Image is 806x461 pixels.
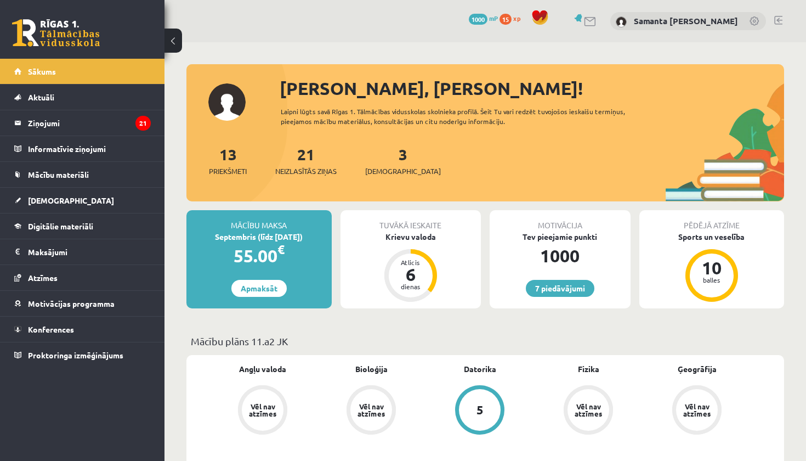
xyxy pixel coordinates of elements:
div: Pēdējā atzīme [639,210,785,231]
a: 21Neizlasītās ziņas [275,144,337,177]
a: Bioloģija [355,363,388,375]
span: Proktoringa izmēģinājums [28,350,123,360]
a: Apmaksāt [231,280,287,297]
a: Fizika [578,363,599,375]
legend: Ziņojumi [28,110,151,136]
span: Aktuāli [28,92,54,102]
div: dienas [394,283,427,290]
span: mP [489,14,498,23]
a: 15 xp [500,14,526,23]
span: [DEMOGRAPHIC_DATA] [365,166,441,177]
span: Neizlasītās ziņas [275,166,337,177]
a: Motivācijas programma [14,291,151,316]
div: Vēl nav atzīmes [573,403,604,417]
a: Mācību materiāli [14,162,151,187]
a: Digitālie materiāli [14,213,151,239]
a: Samanta [PERSON_NAME] [634,15,738,26]
a: Angļu valoda [239,363,286,375]
a: 1000 mP [469,14,498,23]
span: Digitālie materiāli [28,221,93,231]
div: Tev pieejamie punkti [490,231,631,243]
div: balles [695,277,728,283]
a: Proktoringa izmēģinājums [14,342,151,368]
div: Mācību maksa [186,210,332,231]
span: 1000 [469,14,487,25]
span: Konferences [28,324,74,334]
span: € [277,241,285,257]
legend: Maksājumi [28,239,151,265]
div: Vēl nav atzīmes [682,403,712,417]
a: Sports un veselība 10 balles [639,231,785,303]
a: Sākums [14,59,151,84]
div: Septembris (līdz [DATE]) [186,231,332,243]
a: Atzīmes [14,265,151,290]
div: Laipni lūgts savā Rīgas 1. Tālmācības vidusskolas skolnieka profilā. Šeit Tu vari redzēt tuvojošo... [281,106,639,126]
div: Atlicis [394,259,427,266]
span: Priekšmeti [209,166,247,177]
span: [DEMOGRAPHIC_DATA] [28,195,114,205]
div: 10 [695,259,728,277]
div: Tuvākā ieskaite [340,210,481,231]
a: Informatīvie ziņojumi [14,136,151,161]
a: 13Priekšmeti [209,144,247,177]
a: Aktuāli [14,85,151,110]
a: Krievu valoda Atlicis 6 dienas [340,231,481,303]
span: xp [513,14,520,23]
span: Sākums [28,66,56,76]
a: 3[DEMOGRAPHIC_DATA] [365,144,441,177]
span: Motivācijas programma [28,299,115,308]
a: 7 piedāvājumi [526,280,594,297]
p: Mācību plāns 11.a2 JK [191,334,780,348]
a: Maksājumi [14,239,151,265]
div: [PERSON_NAME], [PERSON_NAME]! [280,75,784,102]
legend: Informatīvie ziņojumi [28,136,151,161]
a: Rīgas 1. Tālmācības vidusskola [12,19,100,47]
span: Mācību materiāli [28,170,89,179]
a: Vēl nav atzīmes [317,385,425,437]
img: Samanta Estere Voitova [616,16,627,27]
div: 55.00 [186,243,332,269]
div: 1000 [490,243,631,269]
a: Vēl nav atzīmes [208,385,317,437]
a: Vēl nav atzīmes [534,385,643,437]
a: [DEMOGRAPHIC_DATA] [14,188,151,213]
span: Atzīmes [28,273,58,283]
a: 5 [425,385,534,437]
i: 21 [135,116,151,131]
div: Sports un veselība [639,231,785,243]
a: Datorika [464,363,496,375]
a: Ziņojumi21 [14,110,151,136]
div: 6 [394,266,427,283]
div: Vēl nav atzīmes [356,403,387,417]
div: Vēl nav atzīmes [247,403,278,417]
a: Ģeogrāfija [678,363,717,375]
span: 15 [500,14,512,25]
div: 5 [476,404,484,416]
a: Konferences [14,317,151,342]
a: Vēl nav atzīmes [643,385,751,437]
div: Krievu valoda [340,231,481,243]
div: Motivācija [490,210,631,231]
